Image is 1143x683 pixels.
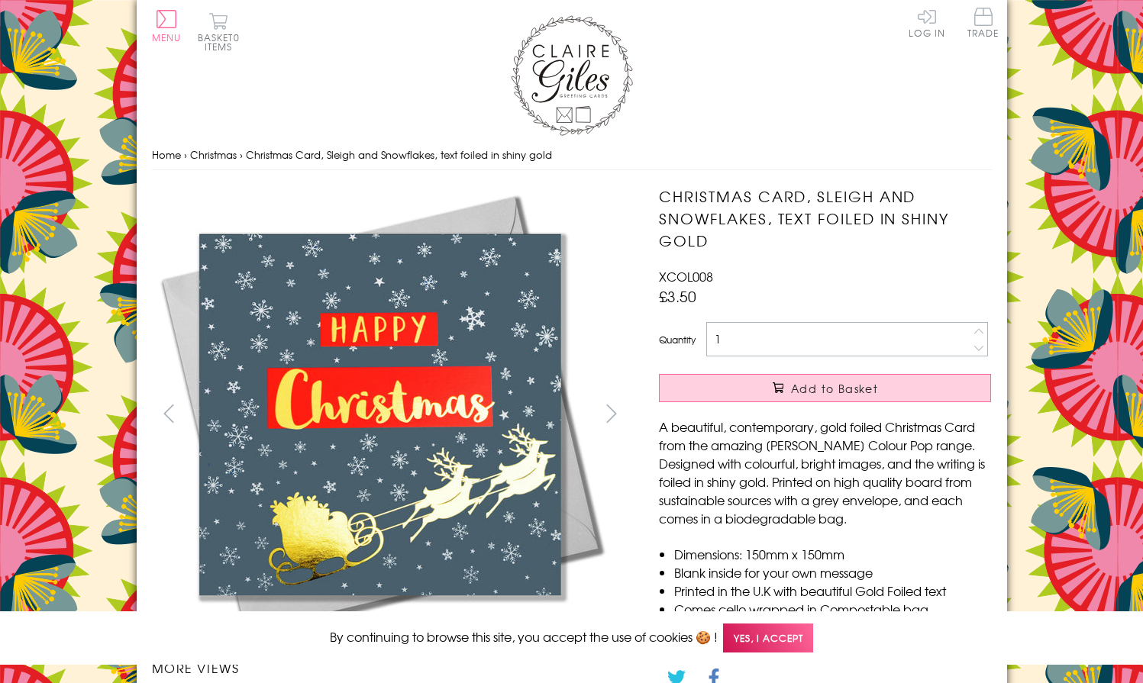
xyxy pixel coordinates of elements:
button: prev [152,396,186,430]
a: Home [152,147,181,162]
img: Claire Giles Greetings Cards [511,15,633,136]
span: Trade [967,8,999,37]
span: Add to Basket [791,381,878,396]
button: Basket0 items [198,12,240,51]
span: XCOL008 [659,267,713,285]
button: Menu [152,10,182,42]
label: Quantity [659,333,696,346]
li: Comes cello wrapped in Compostable bag [674,600,991,618]
h1: Christmas Card, Sleigh and Snowflakes, text foiled in shiny gold [659,185,991,251]
a: Christmas [190,147,237,162]
h3: More views [152,659,629,677]
span: £3.50 [659,285,696,307]
nav: breadcrumbs [152,140,992,171]
li: Dimensions: 150mm x 150mm [674,545,991,563]
span: Yes, I accept [723,623,813,653]
li: Blank inside for your own message [674,563,991,582]
p: A beautiful, contemporary, gold foiled Christmas Card from the amazing [PERSON_NAME] Colour Pop r... [659,417,991,527]
li: Printed in the U.K with beautiful Gold Foiled text [674,582,991,600]
span: › [240,147,243,162]
span: Menu [152,31,182,44]
img: Christmas Card, Sleigh and Snowflakes, text foiled in shiny gold [628,185,1086,643]
span: Christmas Card, Sleigh and Snowflakes, text foiled in shiny gold [246,147,552,162]
span: › [184,147,187,162]
a: Log In [909,8,945,37]
span: 0 items [205,31,240,53]
img: Christmas Card, Sleigh and Snowflakes, text foiled in shiny gold [151,185,609,643]
a: Trade [967,8,999,40]
button: Add to Basket [659,374,991,402]
button: next [594,396,628,430]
